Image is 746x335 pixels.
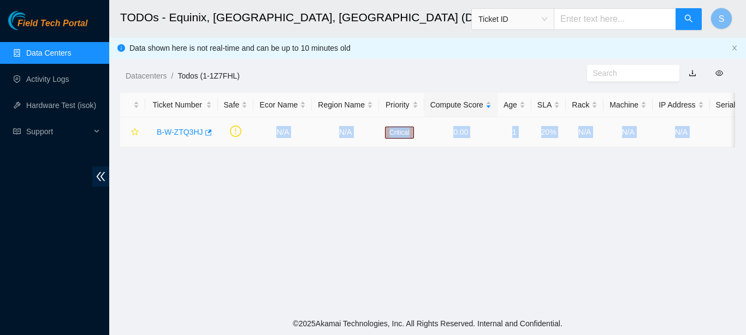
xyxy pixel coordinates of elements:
button: close [731,45,738,52]
button: star [126,123,139,141]
button: S [711,8,732,29]
td: 1 [498,117,531,147]
a: Datacenters [126,71,167,80]
td: N/A [653,117,709,147]
a: Akamai TechnologiesField Tech Portal [8,20,87,34]
td: 0.00 [424,117,498,147]
span: double-left [92,166,109,187]
a: Hardware Test (isok) [26,101,96,110]
span: eye [715,69,723,77]
span: S [719,12,725,26]
span: close [731,45,738,51]
span: exclamation-circle [230,125,241,137]
span: search [684,14,693,25]
a: Activity Logs [26,75,69,83]
span: star [131,128,139,137]
span: read [13,128,21,135]
td: N/A [603,117,653,147]
img: Akamai Technologies [8,11,55,30]
td: N/A [312,117,379,147]
a: Todos (1-1Z7FHL) [177,71,240,80]
input: Search [593,67,665,79]
a: B-W-ZTQ3HJ [157,128,203,136]
span: Support [26,121,91,142]
span: / [171,71,173,80]
input: Enter text here... [554,8,676,30]
button: download [680,64,704,82]
span: Ticket ID [478,11,547,27]
td: N/A [566,117,603,147]
footer: © 2025 Akamai Technologies, Inc. All Rights Reserved. Internal and Confidential. [109,312,746,335]
a: Data Centers [26,49,71,57]
button: search [676,8,702,30]
td: 20% [531,117,566,147]
span: Critical [385,127,414,139]
span: Field Tech Portal [17,19,87,29]
td: N/A [253,117,312,147]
